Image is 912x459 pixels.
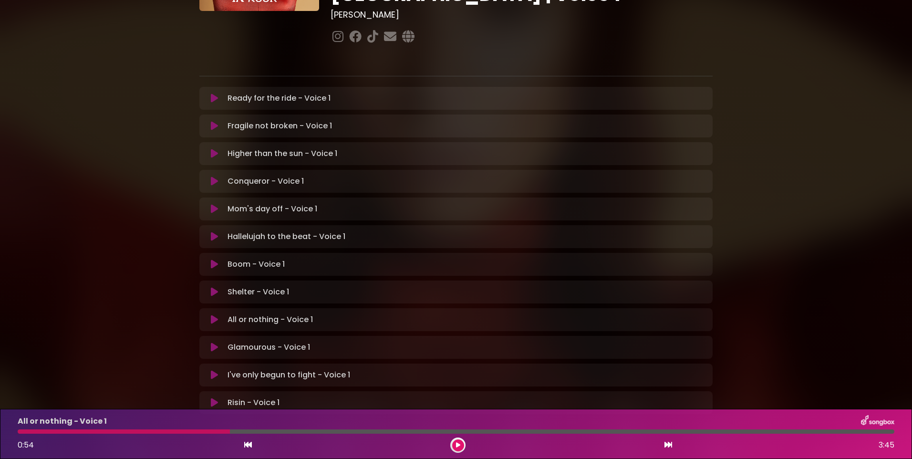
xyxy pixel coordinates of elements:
[228,176,304,187] p: Conqueror - Voice 1
[228,93,331,104] p: Ready for the ride - Voice 1
[228,369,350,381] p: I've only begun to fight - Voice 1
[228,203,317,215] p: Mom's day off - Voice 1
[228,259,285,270] p: Boom - Voice 1
[228,231,345,242] p: Hallelujah to the beat - Voice 1
[18,416,107,427] p: All or nothing - Voice 1
[228,286,289,298] p: Shelter - Voice 1
[228,342,310,353] p: Glamourous - Voice 1
[228,397,280,408] p: Risin - Voice 1
[228,314,313,325] p: All or nothing - Voice 1
[228,148,337,159] p: Higher than the sun - Voice 1
[879,439,894,451] span: 3:45
[861,415,894,428] img: songbox-logo-white.png
[18,439,34,450] span: 0:54
[228,120,332,132] p: Fragile not broken - Voice 1
[331,10,713,20] h3: [PERSON_NAME]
